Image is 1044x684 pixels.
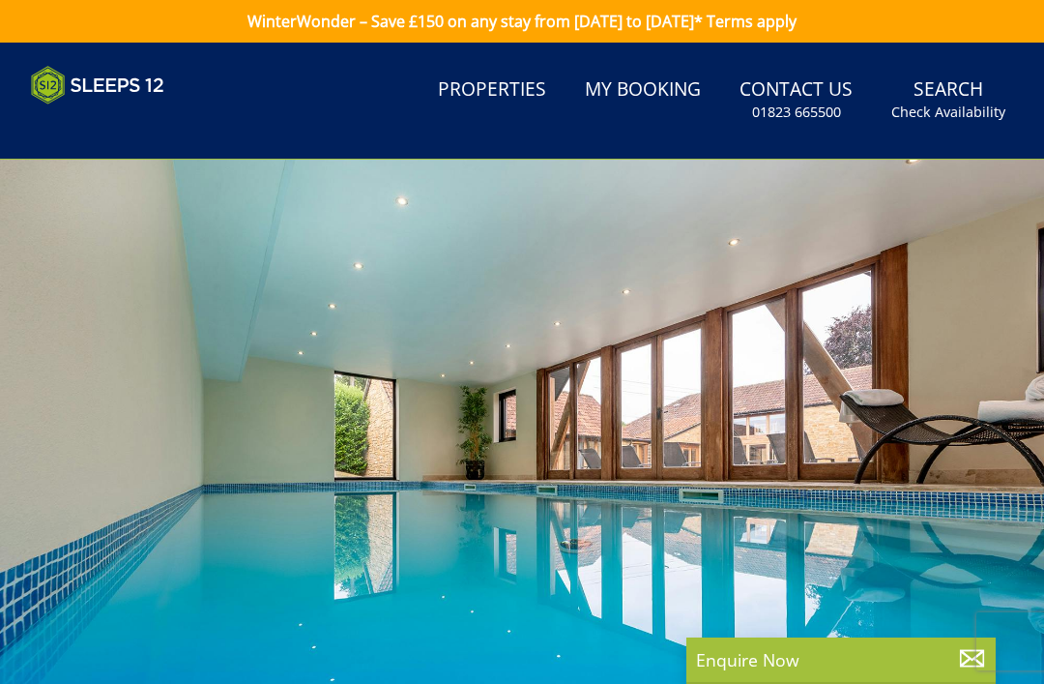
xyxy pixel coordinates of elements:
[732,69,860,132] a: Contact Us01823 665500
[21,116,224,133] iframe: Customer reviews powered by Trustpilot
[696,647,986,672] p: Enquire Now
[752,103,841,122] small: 01823 665500
[31,66,164,104] img: Sleeps 12
[884,69,1013,132] a: SearchCheck Availability
[430,69,554,112] a: Properties
[577,69,709,112] a: My Booking
[891,103,1005,122] small: Check Availability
